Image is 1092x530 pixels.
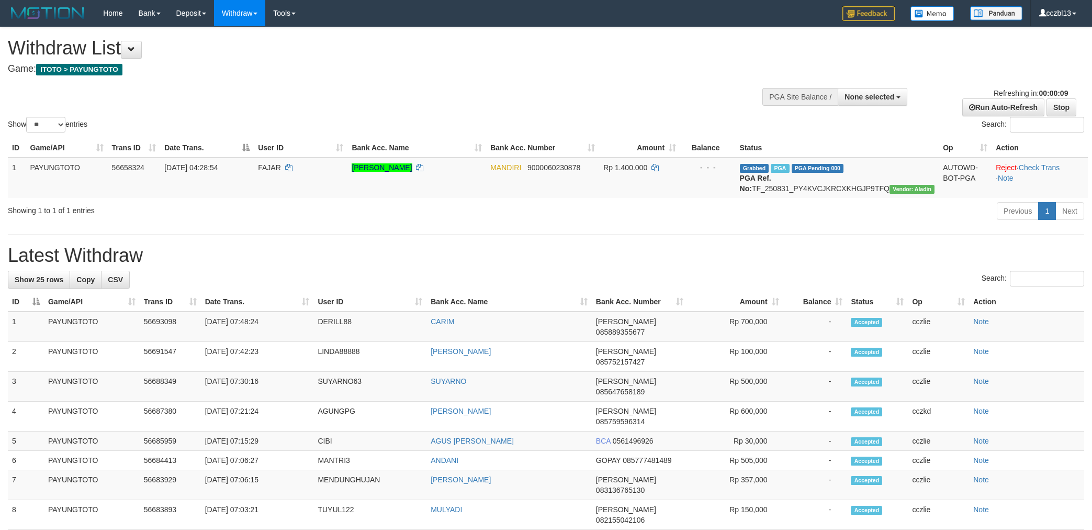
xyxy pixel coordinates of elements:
[44,432,140,451] td: PAYUNGTOTO
[592,292,688,312] th: Bank Acc. Number: activate to sort column ascending
[8,470,44,500] td: 7
[851,506,882,515] span: Accepted
[596,347,656,356] span: [PERSON_NAME]
[992,158,1088,198] td: · ·
[596,456,621,465] span: GOPAY
[688,402,783,432] td: Rp 600,000
[1019,163,1060,172] a: Check Trans
[431,407,491,415] a: [PERSON_NAME]
[8,292,44,312] th: ID: activate to sort column descending
[313,500,426,530] td: TUYUL122
[973,456,989,465] a: Note
[851,476,882,485] span: Accepted
[982,271,1084,286] label: Search:
[490,163,521,172] span: MANDIRI
[596,476,656,484] span: [PERSON_NAME]
[783,500,847,530] td: -
[160,138,254,158] th: Date Trans.: activate to sort column descending
[1046,98,1076,116] a: Stop
[596,407,656,415] span: [PERSON_NAME]
[140,432,201,451] td: 56685959
[70,271,102,289] a: Copy
[973,437,989,445] a: Note
[431,456,458,465] a: ANDANI
[313,402,426,432] td: AGUNGPG
[8,402,44,432] td: 4
[838,88,907,106] button: None selected
[8,342,44,372] td: 2
[783,432,847,451] td: -
[596,328,645,336] span: Copy 085889355677 to clipboard
[140,402,201,432] td: 56687380
[8,312,44,342] td: 1
[108,138,161,158] th: Trans ID: activate to sort column ascending
[908,402,969,432] td: cczkd
[596,486,645,494] span: Copy 083136765130 to clipboard
[8,158,26,198] td: 1
[596,377,656,385] span: [PERSON_NAME]
[998,174,1014,182] a: Note
[313,451,426,470] td: MANTRI3
[996,163,1017,172] a: Reject
[201,432,314,451] td: [DATE] 07:15:29
[140,372,201,402] td: 56688349
[851,437,882,446] span: Accepted
[352,163,412,172] a: [PERSON_NAME]
[431,377,466,385] a: SUYARNO
[596,358,645,366] span: Copy 085752157427 to clipboard
[8,271,70,289] a: Show 25 rows
[688,312,783,342] td: Rp 700,000
[313,312,426,342] td: DERILL88
[112,163,144,172] span: 56658324
[688,470,783,500] td: Rp 357,000
[140,312,201,342] td: 56693098
[258,163,281,172] span: FAJAR
[201,402,314,432] td: [DATE] 07:21:24
[613,437,654,445] span: Copy 0561496926 to clipboard
[688,292,783,312] th: Amount: activate to sort column ascending
[426,292,592,312] th: Bank Acc. Name: activate to sort column ascending
[792,164,844,173] span: PGA Pending
[8,138,26,158] th: ID
[313,342,426,372] td: LINDA88888
[596,505,656,514] span: [PERSON_NAME]
[1039,89,1068,97] strong: 00:00:09
[783,451,847,470] td: -
[596,388,645,396] span: Copy 085647658189 to clipboard
[845,93,894,101] span: None selected
[992,138,1088,158] th: Action
[313,292,426,312] th: User ID: activate to sort column ascending
[44,372,140,402] td: PAYUNGTOTO
[140,500,201,530] td: 56683893
[1038,202,1056,220] a: 1
[313,470,426,500] td: MENDUNGHUJAN
[973,407,989,415] a: Note
[783,470,847,500] td: -
[688,342,783,372] td: Rp 100,000
[973,476,989,484] a: Note
[26,158,108,198] td: PAYUNGTOTO
[851,457,882,466] span: Accepted
[740,174,771,193] b: PGA Ref. No:
[908,342,969,372] td: cczlie
[851,348,882,357] span: Accepted
[431,476,491,484] a: [PERSON_NAME]
[908,500,969,530] td: cczlie
[970,6,1022,20] img: panduan.png
[8,245,1084,266] h1: Latest Withdraw
[431,505,462,514] a: MULYADI
[962,98,1044,116] a: Run Auto-Refresh
[201,451,314,470] td: [DATE] 07:06:27
[431,317,454,326] a: CARIM
[783,312,847,342] td: -
[8,500,44,530] td: 8
[108,275,123,284] span: CSV
[44,342,140,372] td: PAYUNGTOTO
[596,417,645,426] span: Copy 085759596314 to clipboard
[527,163,580,172] span: Copy 9000060230878 to clipboard
[44,451,140,470] td: PAYUNGTOTO
[140,451,201,470] td: 56684413
[8,5,87,21] img: MOTION_logo.png
[1010,271,1084,286] input: Search:
[890,185,935,194] span: Vendor URL: https://payment4.1velocity.biz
